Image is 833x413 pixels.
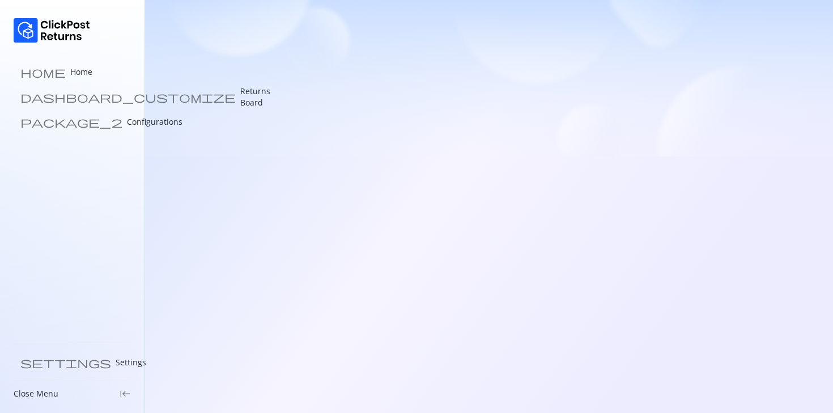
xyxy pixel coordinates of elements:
[14,388,58,399] p: Close Menu
[20,116,122,128] span: package_2
[116,357,146,368] p: Settings
[14,388,131,399] div: Close Menukeyboard_tab_rtl
[120,388,131,399] span: keyboard_tab_rtl
[20,91,236,103] span: dashboard_customize
[14,351,131,374] a: settings Settings
[20,66,66,78] span: home
[14,18,90,43] img: Logo
[70,66,92,78] p: Home
[127,116,182,128] p: Configurations
[14,111,131,133] a: package_2 Configurations
[14,86,131,108] a: dashboard_customize Returns Board
[240,86,270,108] p: Returns Board
[20,357,111,368] span: settings
[14,61,131,83] a: home Home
